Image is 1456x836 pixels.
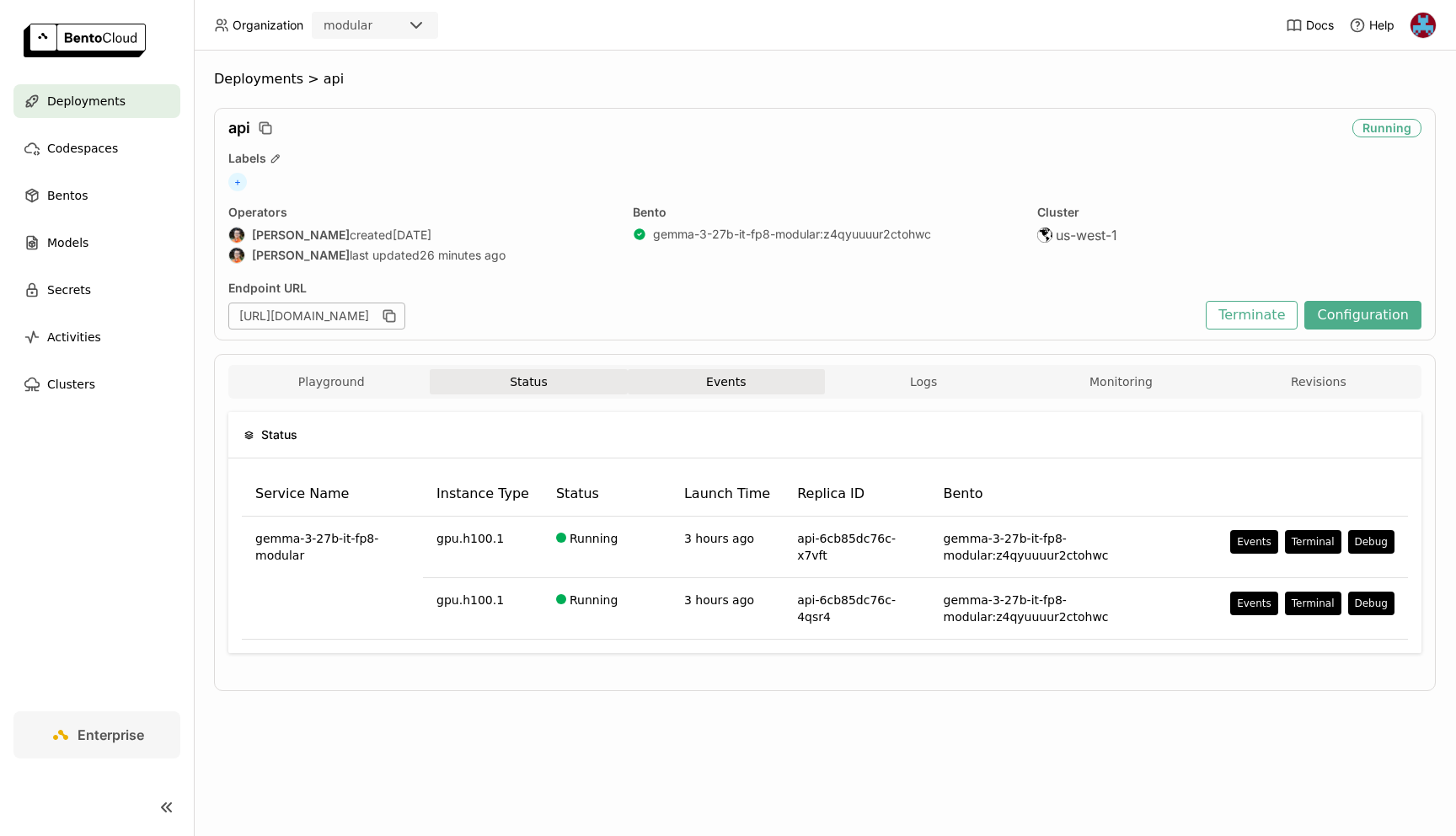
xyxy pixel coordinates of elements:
a: Models [13,226,180,260]
span: Secrets [47,280,91,300]
a: Bentos [13,179,180,212]
button: Monitoring [1022,369,1219,394]
div: modular [324,17,372,34]
nav: Breadcrumbs navigation [214,71,1436,88]
span: gemma-3-27b-it-fp8-modular [255,530,409,564]
button: Terminate [1206,301,1298,330]
td: gemma-3-27b-it-fp8-modular:z4qyuuuur2ctohwc [930,517,1218,578]
span: api [228,119,250,137]
span: > [303,71,324,88]
th: Instance Type [423,472,543,517]
span: Status [261,426,297,444]
span: api [324,71,344,88]
a: Activities [13,320,180,354]
span: Bentos [47,185,88,206]
span: Help [1369,18,1394,33]
td: api-6cb85dc76c-x7vft [784,517,929,578]
strong: [PERSON_NAME] [252,228,350,243]
span: Enterprise [78,726,144,743]
span: 3 hours ago [684,593,754,607]
button: Terminal [1285,530,1341,554]
span: Deployments [214,71,303,88]
button: Terminal [1285,592,1341,615]
div: Operators [228,205,613,220]
td: gpu.h100.1 [423,517,543,578]
div: Help [1349,17,1394,34]
a: Secrets [13,273,180,307]
div: created [228,227,613,244]
div: Events [1237,535,1271,549]
span: Docs [1306,18,1334,33]
span: Codespaces [47,138,118,158]
td: Running [543,578,671,640]
a: Enterprise [13,711,180,758]
button: Debug [1348,530,1394,554]
th: Status [543,472,671,517]
div: Cluster [1037,205,1421,220]
div: Bento [633,205,1017,220]
th: Replica ID [784,472,929,517]
div: Labels [228,151,1421,166]
th: Launch Time [671,472,784,517]
button: Debug [1348,592,1394,615]
div: Running [1352,119,1421,137]
button: Revisions [1220,369,1417,394]
strong: [PERSON_NAME] [252,248,350,263]
span: Models [47,233,88,253]
button: Events [1230,592,1278,615]
div: Events [1237,597,1271,610]
td: api-6cb85dc76c-4qsr4 [784,578,929,640]
span: 26 minutes ago [420,248,506,263]
td: gpu.h100.1 [423,578,543,640]
a: gemma-3-27b-it-fp8-modular:z4qyuuuur2ctohwc [653,227,931,242]
img: logo [24,24,146,57]
span: Organization [233,18,303,33]
span: + [228,173,247,191]
span: 3 hours ago [684,532,754,545]
input: Selected modular. [374,18,376,35]
th: Service Name [242,472,423,517]
span: Logs [910,374,937,389]
td: gemma-3-27b-it-fp8-modular:z4qyuuuur2ctohwc [930,578,1218,640]
a: Docs [1286,17,1334,34]
button: Playground [233,369,430,394]
img: Alex Nikitin [1410,13,1436,38]
div: last updated [228,247,613,264]
span: Clusters [47,374,95,394]
a: Codespaces [13,131,180,165]
span: Activities [47,327,101,347]
a: Clusters [13,367,180,401]
span: [DATE] [393,228,431,243]
a: Deployments [13,84,180,118]
div: Endpoint URL [228,281,1197,296]
span: Deployments [47,91,126,111]
button: Configuration [1304,301,1421,330]
span: us-west-1 [1056,227,1117,244]
div: [URL][DOMAIN_NAME] [228,303,405,330]
button: Events [628,369,825,394]
button: Status [430,369,627,394]
td: Running [543,517,671,578]
img: Sean Sheng [229,248,244,263]
img: Sean Sheng [229,228,244,243]
th: Bento [930,472,1218,517]
button: Events [1230,530,1278,554]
